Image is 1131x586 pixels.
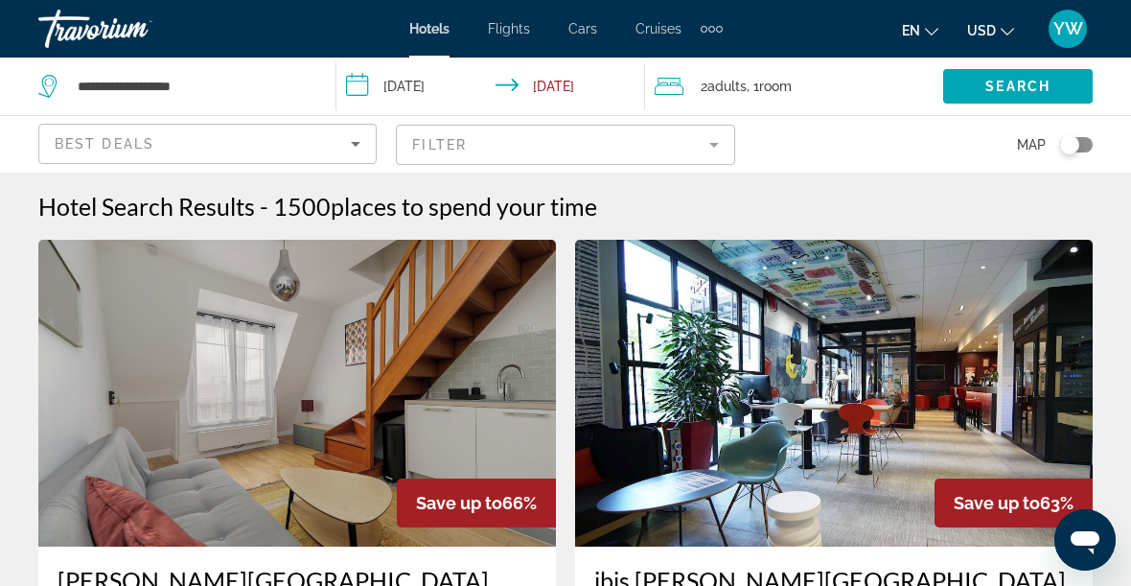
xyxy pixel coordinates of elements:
[260,192,268,221] span: -
[568,21,597,36] a: Cars
[273,192,597,221] h2: 1500
[759,79,792,94] span: Room
[902,23,920,38] span: en
[747,73,792,100] span: , 1
[967,16,1014,44] button: Change currency
[55,132,360,155] mat-select: Sort by
[331,192,597,221] span: places to spend your time
[38,240,556,547] img: Hotel image
[902,16,938,44] button: Change language
[1043,9,1093,49] button: User Menu
[645,58,943,115] button: Travelers: 2 adults, 0 children
[967,23,996,38] span: USD
[488,21,530,36] a: Flights
[1054,509,1116,571] iframe: Button to launch messaging window
[1017,131,1046,158] span: Map
[1053,19,1083,38] span: YW
[416,493,502,513] span: Save up to
[985,79,1050,94] span: Search
[575,240,1093,547] img: Hotel image
[397,479,556,527] div: 66%
[396,124,734,166] button: Filter
[935,479,1093,527] div: 63%
[1046,136,1093,153] button: Toggle map
[55,136,154,152] span: Best Deals
[38,4,230,54] a: Travorium
[38,192,255,221] h1: Hotel Search Results
[635,21,681,36] a: Cruises
[954,493,1040,513] span: Save up to
[336,58,644,115] button: Check-in date: Dec 15, 2025 Check-out date: Dec 17, 2025
[707,79,747,94] span: Adults
[701,73,747,100] span: 2
[943,69,1093,104] button: Search
[701,13,723,44] button: Extra navigation items
[409,21,450,36] a: Hotels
